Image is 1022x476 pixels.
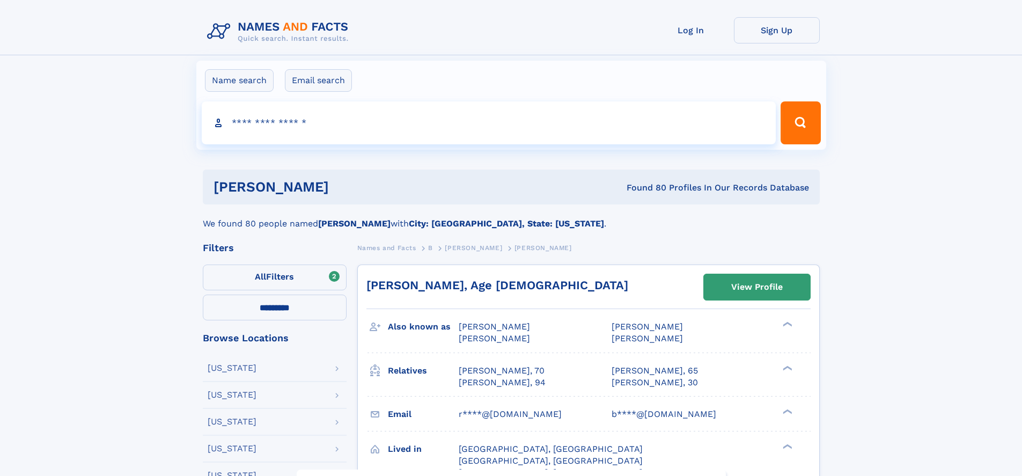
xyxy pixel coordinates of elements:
[366,279,628,292] a: [PERSON_NAME], Age [DEMOGRAPHIC_DATA]
[203,204,820,230] div: We found 80 people named with .
[477,182,809,194] div: Found 80 Profiles In Our Records Database
[255,272,266,282] span: All
[214,180,478,194] h1: [PERSON_NAME]
[514,244,572,252] span: [PERSON_NAME]
[388,362,459,380] h3: Relatives
[780,408,793,415] div: ❯
[208,391,256,399] div: [US_STATE]
[734,17,820,43] a: Sign Up
[459,321,530,332] span: [PERSON_NAME]
[445,244,502,252] span: [PERSON_NAME]
[357,241,416,254] a: Names and Facts
[388,440,459,458] h3: Lived in
[612,365,698,377] a: [PERSON_NAME], 65
[459,444,643,454] span: [GEOGRAPHIC_DATA], [GEOGRAPHIC_DATA]
[445,241,502,254] a: [PERSON_NAME]
[612,321,683,332] span: [PERSON_NAME]
[648,17,734,43] a: Log In
[459,365,545,377] a: [PERSON_NAME], 70
[318,218,391,229] b: [PERSON_NAME]
[704,274,810,300] a: View Profile
[203,333,347,343] div: Browse Locations
[203,17,357,46] img: Logo Names and Facts
[612,333,683,343] span: [PERSON_NAME]
[203,243,347,253] div: Filters
[612,377,698,389] a: [PERSON_NAME], 30
[781,101,820,144] button: Search Button
[208,418,256,426] div: [US_STATE]
[208,444,256,453] div: [US_STATE]
[731,275,783,299] div: View Profile
[459,456,643,466] span: [GEOGRAPHIC_DATA], [GEOGRAPHIC_DATA]
[205,69,274,92] label: Name search
[428,244,433,252] span: B
[459,377,546,389] a: [PERSON_NAME], 94
[208,364,256,372] div: [US_STATE]
[428,241,433,254] a: B
[203,265,347,290] label: Filters
[780,443,793,450] div: ❯
[285,69,352,92] label: Email search
[459,333,530,343] span: [PERSON_NAME]
[409,218,604,229] b: City: [GEOGRAPHIC_DATA], State: [US_STATE]
[780,321,793,328] div: ❯
[202,101,776,144] input: search input
[388,318,459,336] h3: Also known as
[388,405,459,423] h3: Email
[780,364,793,371] div: ❯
